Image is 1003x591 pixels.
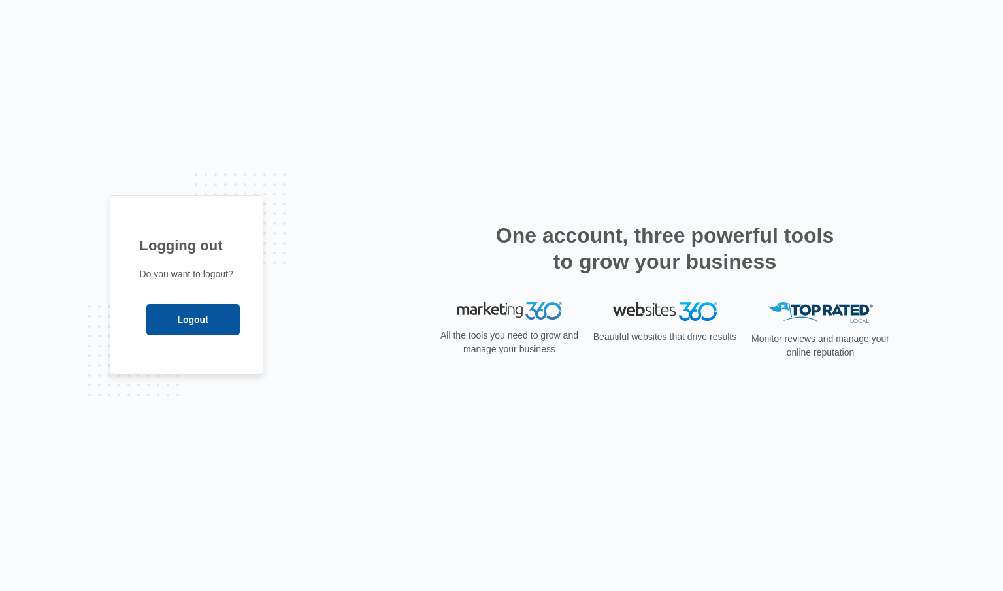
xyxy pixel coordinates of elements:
p: Monitor reviews and manage your online reputation [748,332,894,360]
input: Logout [146,304,240,335]
img: Marketing 360 [457,302,562,320]
h2: One account, three powerful tools to grow your business [492,222,838,275]
p: All the tools you need to grow and manage your business [436,329,583,356]
p: Beautiful websites that drive results [592,330,738,344]
img: Top Rated Local [768,302,873,324]
p: Do you want to logout? [140,267,233,281]
img: Websites 360 [613,302,717,321]
h1: Logging out [140,235,233,256]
